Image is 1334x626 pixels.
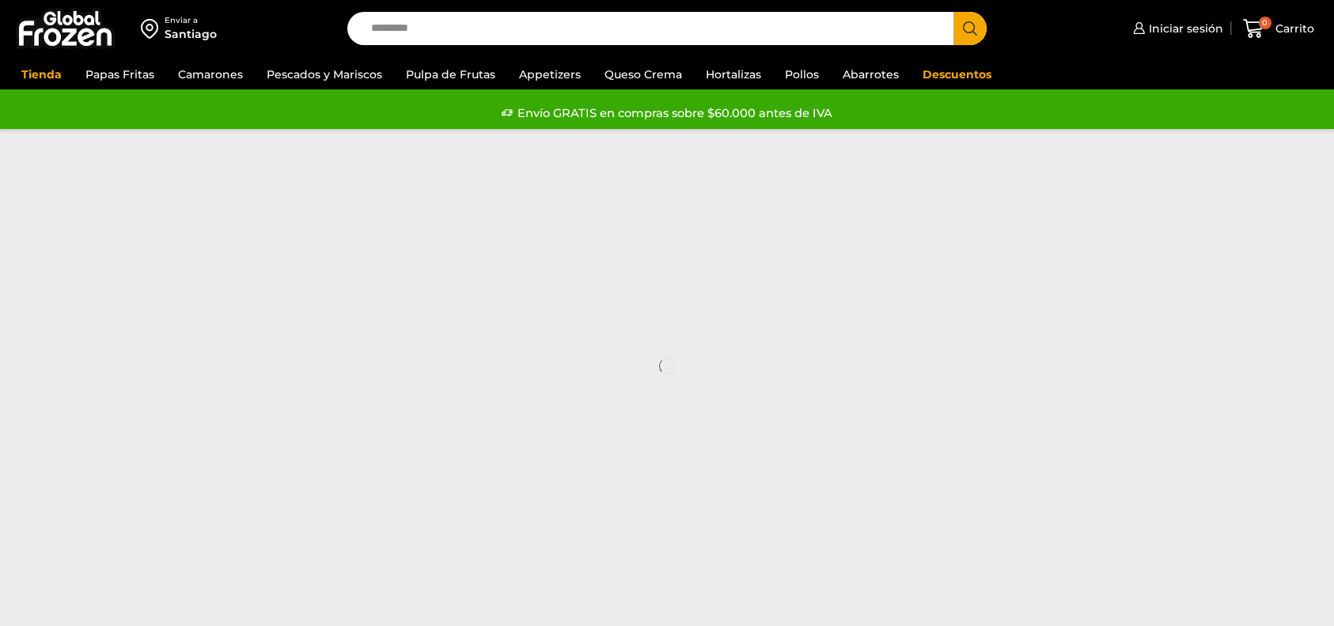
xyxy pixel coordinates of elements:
[170,59,251,89] a: Camarones
[398,59,503,89] a: Pulpa de Frutas
[1239,10,1318,47] a: 0 Carrito
[259,59,390,89] a: Pescados y Mariscos
[1271,21,1314,36] span: Carrito
[511,59,589,89] a: Appetizers
[141,15,165,42] img: address-field-icon.svg
[1145,21,1223,36] span: Iniciar sesión
[165,26,217,42] div: Santiago
[597,59,690,89] a: Queso Crema
[165,15,217,26] div: Enviar a
[1259,17,1271,29] span: 0
[915,59,999,89] a: Descuentos
[1129,13,1223,44] a: Iniciar sesión
[698,59,769,89] a: Hortalizas
[953,12,987,45] button: Search button
[777,59,827,89] a: Pollos
[835,59,907,89] a: Abarrotes
[13,59,70,89] a: Tienda
[78,59,162,89] a: Papas Fritas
